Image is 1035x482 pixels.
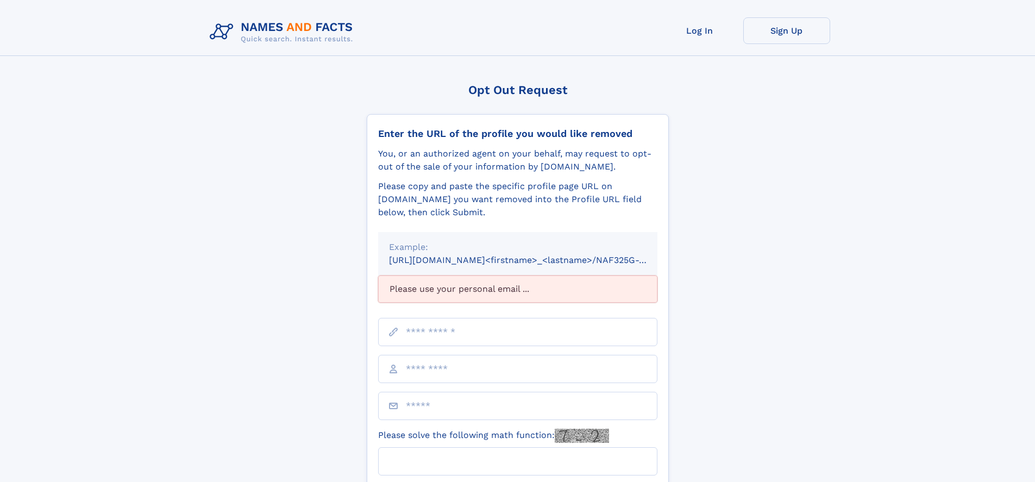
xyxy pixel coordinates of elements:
a: Sign Up [743,17,830,44]
div: Enter the URL of the profile you would like removed [378,128,657,140]
div: Example: [389,241,647,254]
div: Please use your personal email ... [378,276,657,303]
small: [URL][DOMAIN_NAME]<firstname>_<lastname>/NAF325G-xxxxxxxx [389,255,678,265]
div: Please copy and paste the specific profile page URL on [DOMAIN_NAME] you want removed into the Pr... [378,180,657,219]
label: Please solve the following math function: [378,429,609,443]
a: Log In [656,17,743,44]
div: You, or an authorized agent on your behalf, may request to opt-out of the sale of your informatio... [378,147,657,173]
div: Opt Out Request [367,83,669,97]
img: Logo Names and Facts [205,17,362,47]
